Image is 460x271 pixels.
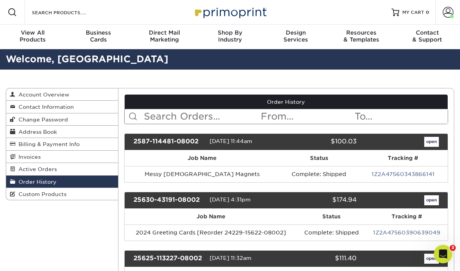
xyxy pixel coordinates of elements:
[128,195,210,205] div: 25630-43191-08002
[132,25,197,49] a: Direct MailMarketing
[15,166,57,172] span: Active Orders
[434,245,452,263] iframe: Intercom live chat
[15,179,57,185] span: Order History
[263,25,328,49] a: DesignServices
[15,116,68,123] span: Change Password
[6,101,118,113] a: Contact Information
[354,109,448,124] input: To...
[328,29,394,43] div: & Templates
[280,150,358,166] th: Status
[128,254,210,264] div: 25625-113227-08002
[6,176,118,188] a: Order History
[197,29,263,36] span: Shop By
[6,88,118,101] a: Account Overview
[125,209,298,224] th: Job Name
[125,150,280,166] th: Job Name
[366,209,448,224] th: Tracking #
[125,166,280,182] td: Messy [DEMOGRAPHIC_DATA] Magnets
[210,196,251,203] span: [DATE] 4:31pm
[6,163,118,175] a: Active Orders
[66,29,132,36] span: Business
[125,95,448,109] a: Order History
[132,29,197,43] div: Marketing
[15,191,67,197] span: Custom Products
[192,4,268,20] img: Primoprint
[15,154,41,160] span: Invoices
[15,91,69,98] span: Account Overview
[132,29,197,36] span: Direct Mail
[15,129,57,135] span: Address Book
[280,166,358,182] td: Complete: Shipped
[6,188,118,200] a: Custom Products
[128,137,210,147] div: 2587-114481-08002
[394,29,460,36] span: Contact
[280,137,363,147] div: $100.03
[263,29,328,43] div: Services
[6,151,118,163] a: Invoices
[402,9,424,16] span: MY CART
[210,138,252,144] span: [DATE] 11:44am
[197,25,263,49] a: Shop ByIndustry
[394,25,460,49] a: Contact& Support
[66,25,132,49] a: BusinessCards
[394,29,460,43] div: & Support
[6,138,118,150] a: Billing & Payment Info
[143,109,260,124] input: Search Orders...
[280,195,363,205] div: $174.94
[15,141,80,147] span: Billing & Payment Info
[263,29,328,36] span: Design
[15,104,74,110] span: Contact Information
[358,150,448,166] th: Tracking #
[426,10,429,15] span: 0
[260,109,354,124] input: From...
[424,137,439,147] a: open
[280,254,363,264] div: $111.40
[450,245,456,251] span: 3
[31,8,106,17] input: SEARCH PRODUCTS.....
[397,250,460,271] iframe: Google Customer Reviews
[328,25,394,49] a: Resources& Templates
[6,126,118,138] a: Address Book
[210,255,252,261] span: [DATE] 11:32am
[424,195,439,205] a: open
[297,209,365,224] th: Status
[297,224,365,241] td: Complete: Shipped
[6,113,118,126] a: Change Password
[66,29,132,43] div: Cards
[373,229,440,236] a: 1Z2A47560390639049
[328,29,394,36] span: Resources
[125,224,298,241] td: 2024 Greeting Cards [Reorder 24229-15622-08002]
[197,29,263,43] div: Industry
[372,171,435,177] a: 1Z2A47560343866141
